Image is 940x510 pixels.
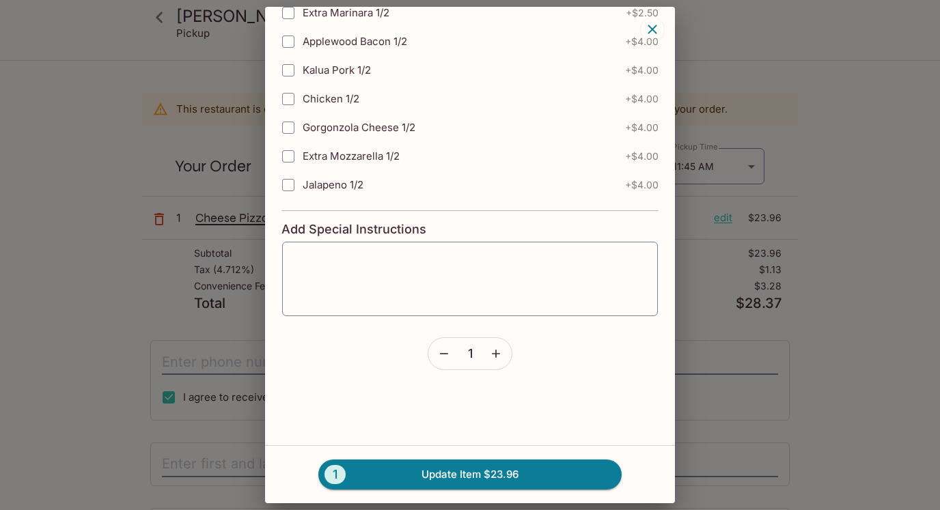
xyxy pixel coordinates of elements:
span: + $4.00 [625,65,659,76]
span: 1 [468,346,473,361]
span: Chicken 1/2 [303,92,359,105]
span: + $4.00 [625,151,659,162]
button: 1Update Item $23.96 [318,459,622,490]
h4: Add Special Instructions [281,222,659,237]
span: Kalua Pork 1/2 [303,63,371,76]
span: + $4.00 [625,94,659,104]
span: Gorgonzola Cheese 1/2 [303,121,415,134]
span: Extra Mozzarella 1/2 [303,150,400,162]
span: + $4.00 [625,36,659,47]
span: Applewood Bacon 1/2 [303,35,407,48]
span: Extra Marinara 1/2 [303,6,389,19]
span: 1 [324,465,346,484]
span: Jalapeno 1/2 [303,178,363,191]
span: + $2.50 [626,8,659,18]
span: + $4.00 [625,180,659,190]
span: + $4.00 [625,122,659,133]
